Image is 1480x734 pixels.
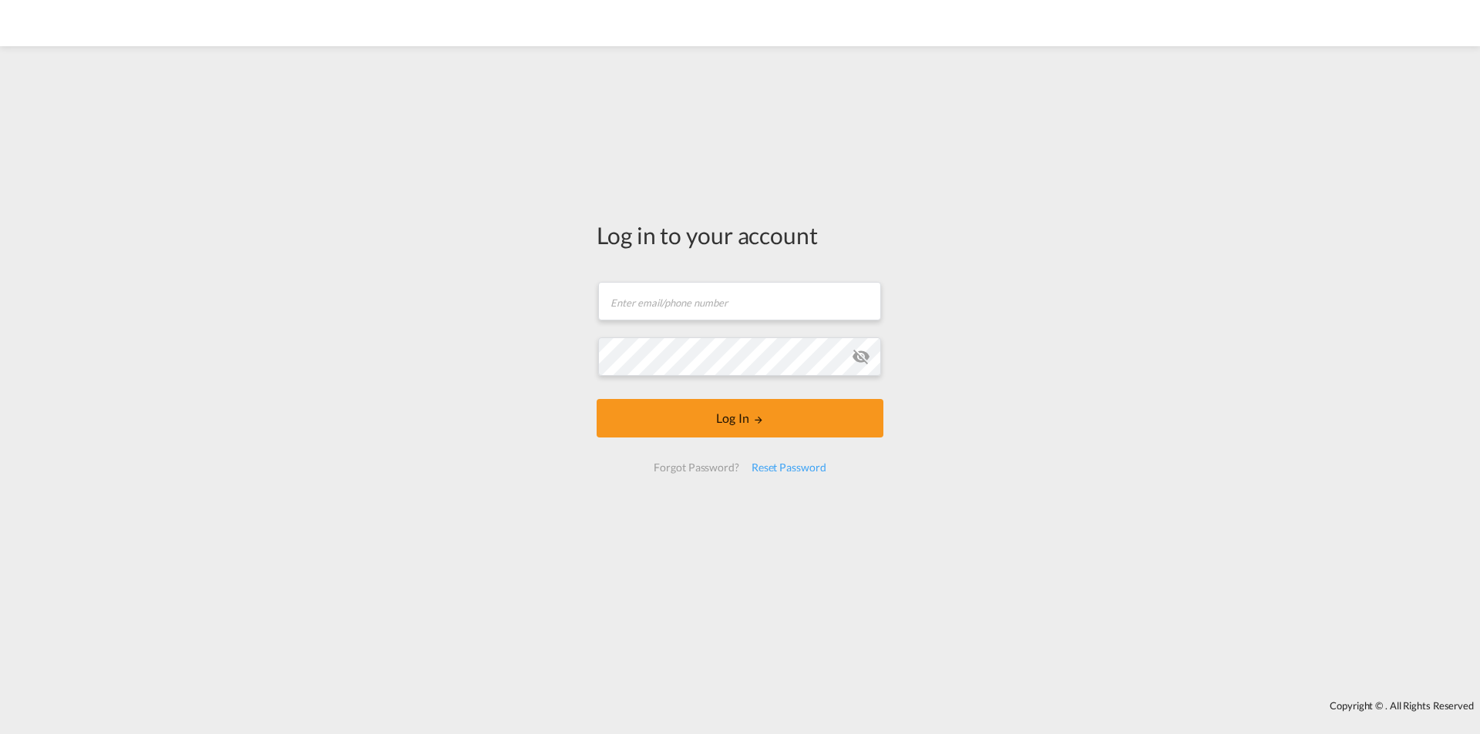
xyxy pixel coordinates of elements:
div: Log in to your account [597,219,883,251]
button: LOGIN [597,399,883,437]
input: Enter email/phone number [598,282,881,320]
md-icon: icon-eye-off [852,347,870,366]
div: Reset Password [745,454,832,481]
div: Forgot Password? [647,454,745,481]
